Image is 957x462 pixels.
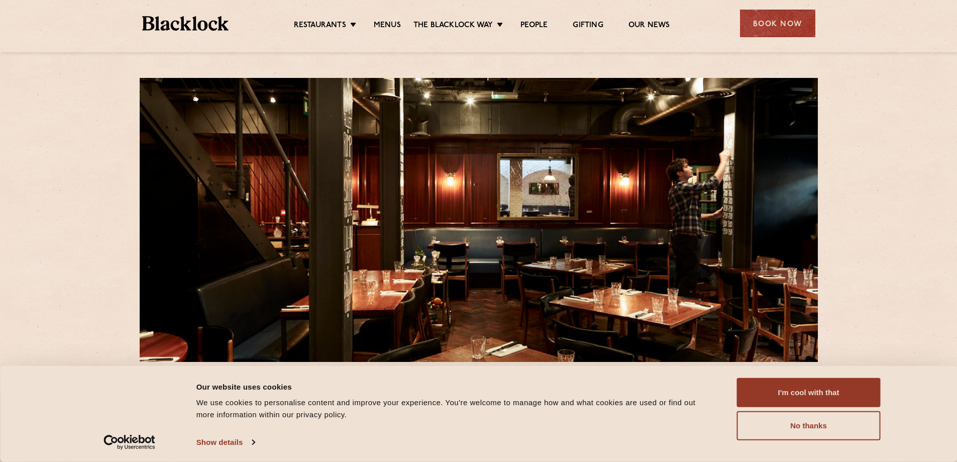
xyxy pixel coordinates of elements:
img: BL_Textured_Logo-footer-cropped.svg [142,16,229,31]
a: The Blacklock Way [413,21,493,32]
div: We use cookies to personalise content and improve your experience. You're welcome to manage how a... [196,397,714,421]
a: Menus [374,21,401,32]
a: People [520,21,548,32]
a: Gifting [573,21,603,32]
div: Book Now [740,10,815,37]
a: Restaurants [294,21,346,32]
button: No thanks [737,411,881,440]
button: I'm cool with that [737,378,881,407]
a: Our News [628,21,670,32]
div: Our website uses cookies [196,381,714,393]
a: Show details [196,435,255,450]
a: Usercentrics Cookiebot - opens in a new window [85,435,173,450]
